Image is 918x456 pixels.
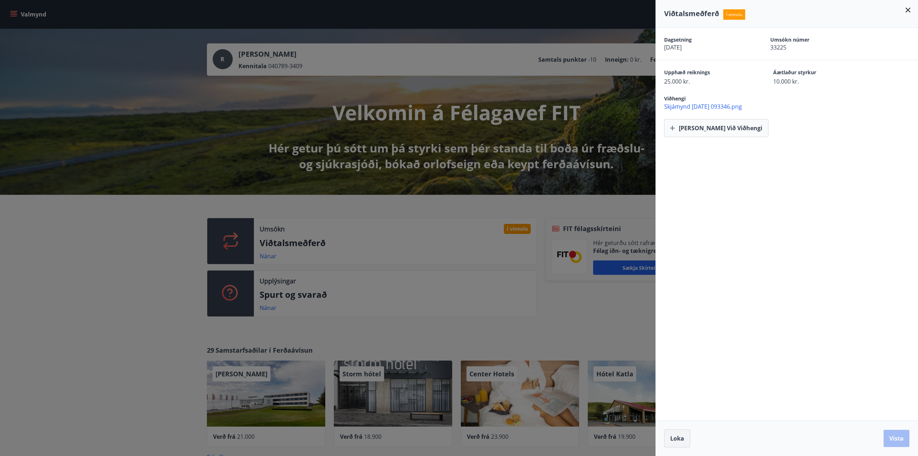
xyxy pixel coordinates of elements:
[664,77,748,85] span: 25.000 kr.
[723,9,745,20] span: Í vinnslu
[664,429,690,447] button: Loka
[773,69,857,77] span: Áætlaður styrkur
[664,36,745,43] span: Dagsetning
[664,103,918,111] span: Skjámynd [DATE] 093346.png
[773,77,857,85] span: 10.000 kr.
[664,43,745,51] span: [DATE]
[664,95,686,102] span: Viðhengi
[664,69,748,77] span: Upphæð reiknings
[770,43,851,51] span: 33225
[670,434,684,442] span: Loka
[664,9,719,18] span: Viðtalsmeðferð
[770,36,851,43] span: Umsókn númer
[664,119,768,137] button: [PERSON_NAME] við viðhengi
